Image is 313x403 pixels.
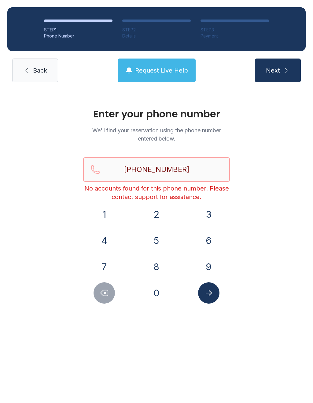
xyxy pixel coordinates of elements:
[83,126,230,143] p: We'll find your reservation using the phone number entered below.
[94,256,115,277] button: 7
[44,33,112,39] div: Phone Number
[146,230,167,251] button: 5
[146,256,167,277] button: 8
[201,33,269,39] div: Payment
[146,204,167,225] button: 2
[266,66,280,75] span: Next
[94,204,115,225] button: 1
[122,27,191,33] div: STEP 2
[198,282,219,304] button: Submit lookup form
[198,204,219,225] button: 3
[146,282,167,304] button: 0
[83,157,230,182] input: Reservation phone number
[33,66,47,75] span: Back
[201,27,269,33] div: STEP 3
[94,230,115,251] button: 4
[198,230,219,251] button: 6
[94,282,115,304] button: Delete number
[122,33,191,39] div: Details
[44,27,112,33] div: STEP 1
[83,109,230,119] h1: Enter your phone number
[198,256,219,277] button: 9
[135,66,188,75] span: Request Live Help
[83,184,230,201] div: No accounts found for this phone number. Please contact support for assistance.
